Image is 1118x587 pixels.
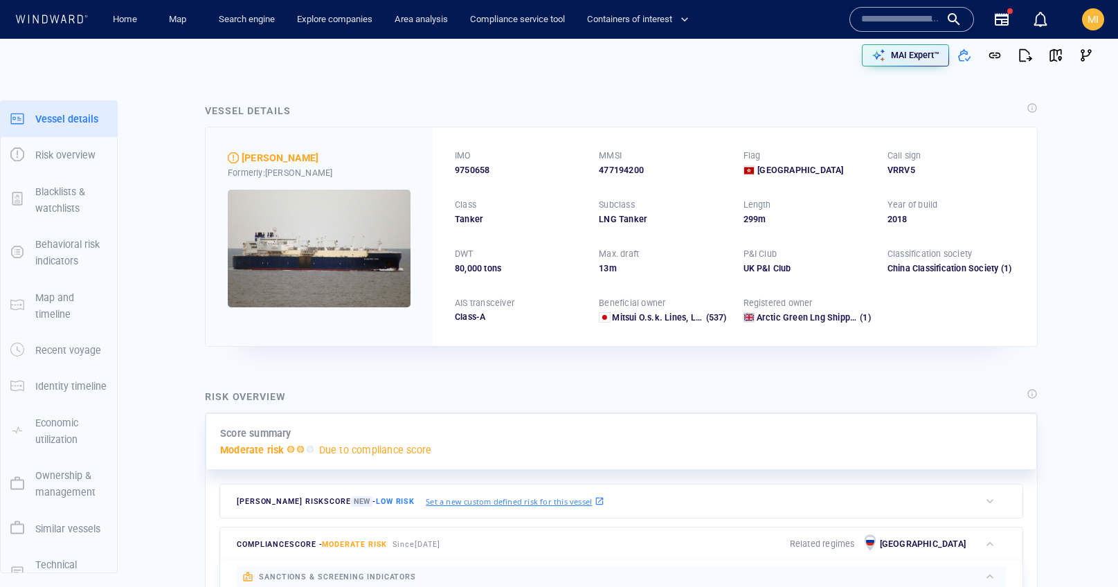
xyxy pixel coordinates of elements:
[393,540,440,549] span: Since [DATE]
[455,248,474,260] p: DWT
[1,424,117,437] a: Economic utilization
[455,311,485,322] span: Class-A
[158,8,202,32] button: Map
[1,174,117,227] button: Blacklists & watchlists
[1032,11,1049,28] div: Notification center
[259,572,416,581] span: sanctions & screening indicators
[35,378,107,395] p: Identity timeline
[455,199,476,211] p: Class
[228,152,239,163] div: Moderate risk
[35,236,107,270] p: Behavioral risk indicators
[599,248,639,260] p: Max. draft
[465,8,570,32] a: Compliance service tool
[743,262,871,275] div: UK P&I Club
[237,496,415,507] span: [PERSON_NAME] risk score -
[1,405,117,458] button: Economic utilization
[757,164,843,177] span: [GEOGRAPHIC_DATA]
[599,263,608,273] span: 13
[1,332,117,368] button: Recent voyage
[35,147,96,163] p: Risk overview
[455,297,514,309] p: AIS transceiver
[887,199,938,211] p: Year of build
[1,343,117,356] a: Recent voyage
[599,213,726,226] div: LNG Tanker
[612,312,706,323] span: Mitsui O.s.k. Lines, Ltd.
[455,164,489,177] span: 9750658
[599,150,622,162] p: MMSI
[35,415,107,449] p: Economic utilization
[1,477,117,490] a: Ownership & management
[102,8,147,32] button: Home
[599,199,635,211] p: Subclass
[35,111,98,127] p: Vessel details
[887,213,1015,226] div: 2018
[743,150,761,162] p: Flag
[1,148,117,161] a: Risk overview
[887,248,972,260] p: Classification society
[1,137,117,173] button: Risk overview
[887,164,1015,177] div: VRRV5
[35,467,107,501] p: Ownership & management
[1088,14,1099,25] span: MI
[1,101,117,137] button: Vessel details
[891,49,939,62] p: MAI Expert™
[242,150,319,166] div: [PERSON_NAME]
[599,164,726,177] div: 477194200
[1,246,117,259] a: Behavioral risk indicators
[743,248,777,260] p: P&I Club
[858,311,871,324] span: (1)
[291,8,378,32] button: Explore companies
[35,289,107,323] p: Map and timeline
[612,311,726,324] a: Mitsui O.s.k. Lines, Ltd. (537)
[790,538,855,550] p: Related regimes
[163,8,197,32] a: Map
[1,226,117,280] button: Behavioral risk indicators
[581,8,701,32] button: Containers of interest
[35,342,101,359] p: Recent voyage
[426,496,592,507] p: Set a new custom defined risk for this vessel
[455,213,582,226] div: Tanker
[1059,525,1108,577] iframe: Chat
[107,8,143,32] a: Home
[980,40,1010,71] button: Get link
[880,538,966,550] p: [GEOGRAPHIC_DATA]
[35,183,107,217] p: Blacklists & watchlists
[351,496,372,507] span: New
[1,458,117,511] button: Ownership & management
[1,298,117,311] a: Map and timeline
[757,312,881,323] span: Arctic Green Lng Shipping Ltd.
[228,167,411,179] div: Formerly: [PERSON_NAME]
[205,102,291,119] div: Vessel details
[1010,40,1040,71] button: Export report
[1,521,117,534] a: Similar vessels
[887,262,999,275] div: China Classification Society
[743,214,759,224] span: 299
[228,190,411,307] img: 5b3d075338148d2bea5c27f5_0
[758,214,766,224] span: m
[213,8,280,32] a: Search engine
[322,540,387,549] span: Moderate risk
[319,442,432,458] p: Due to compliance score
[376,497,415,506] span: Low risk
[426,494,604,509] a: Set a new custom defined risk for this vessel
[1071,40,1101,71] button: Visual Link Analysis
[587,12,689,28] span: Containers of interest
[455,262,582,275] div: 80,000 tons
[757,311,871,324] a: Arctic Green Lng Shipping Ltd. (1)
[389,8,453,32] a: Area analysis
[1,280,117,333] button: Map and timeline
[599,297,665,309] p: Beneficial owner
[220,442,285,458] p: Moderate risk
[998,262,1015,275] span: (1)
[242,150,319,166] span: VLADIMIR VIZE
[1,566,117,579] a: Technical details
[1,111,117,125] a: Vessel details
[703,311,726,324] span: (537)
[1,511,117,547] button: Similar vessels
[205,388,286,405] div: Risk overview
[1040,40,1071,71] button: View on map
[237,540,387,549] span: compliance score -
